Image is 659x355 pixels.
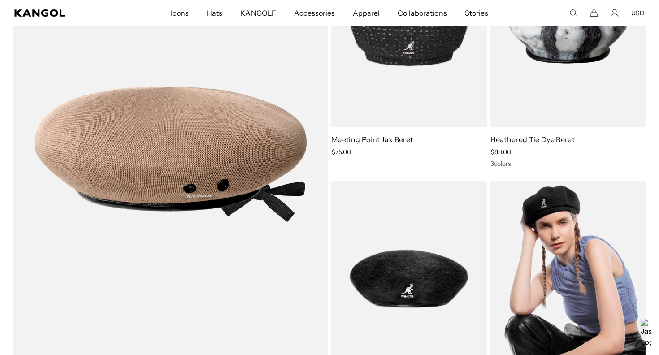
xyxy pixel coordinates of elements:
[331,148,351,156] span: $75.00
[490,148,511,156] span: $80.00
[490,160,646,168] div: 3 colors
[611,9,619,17] a: Account
[14,9,113,17] a: Kangol
[331,135,413,144] a: Meeting Point Jax Beret
[569,9,577,17] summary: Search here
[631,9,645,17] button: USD
[590,9,598,17] button: Cart
[490,135,575,144] a: Heathered Tie Dye Beret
